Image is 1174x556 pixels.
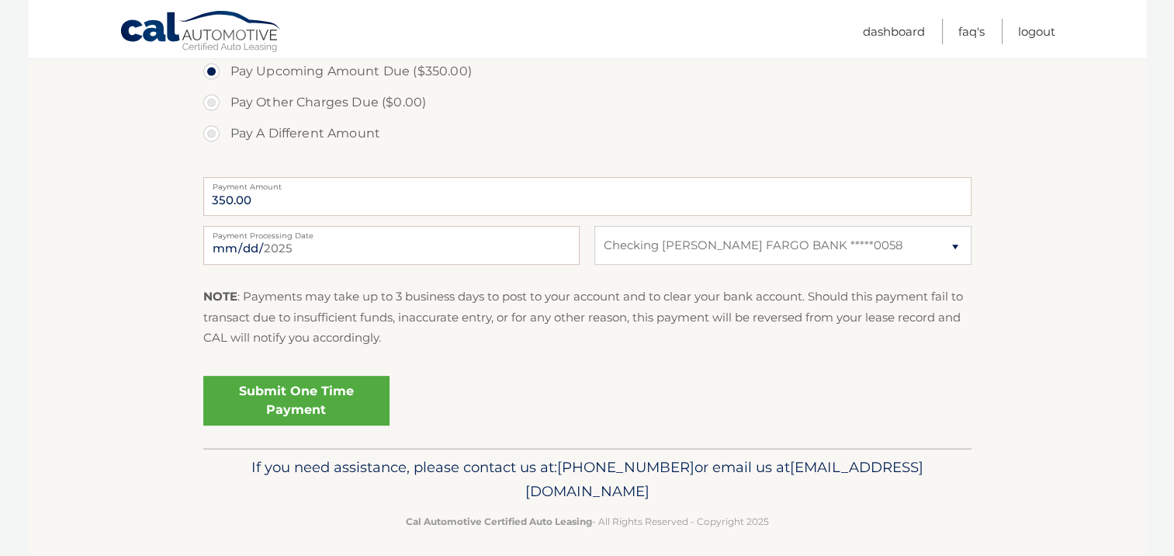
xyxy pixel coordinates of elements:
[406,516,592,527] strong: Cal Automotive Certified Auto Leasing
[203,289,237,304] strong: NOTE
[203,226,580,265] input: Payment Date
[203,87,971,118] label: Pay Other Charges Due ($0.00)
[203,376,390,426] a: Submit One Time Payment
[203,226,580,238] label: Payment Processing Date
[213,513,961,530] p: - All Rights Reserved - Copyright 2025
[203,118,971,149] label: Pay A Different Amount
[958,19,985,44] a: FAQ's
[557,458,694,476] span: [PHONE_NUMBER]
[203,56,971,87] label: Pay Upcoming Amount Due ($350.00)
[203,177,971,189] label: Payment Amount
[863,19,925,44] a: Dashboard
[1018,19,1055,44] a: Logout
[119,10,282,55] a: Cal Automotive
[203,177,971,216] input: Payment Amount
[213,455,961,505] p: If you need assistance, please contact us at: or email us at
[203,287,971,348] p: : Payments may take up to 3 business days to post to your account and to clear your bank account....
